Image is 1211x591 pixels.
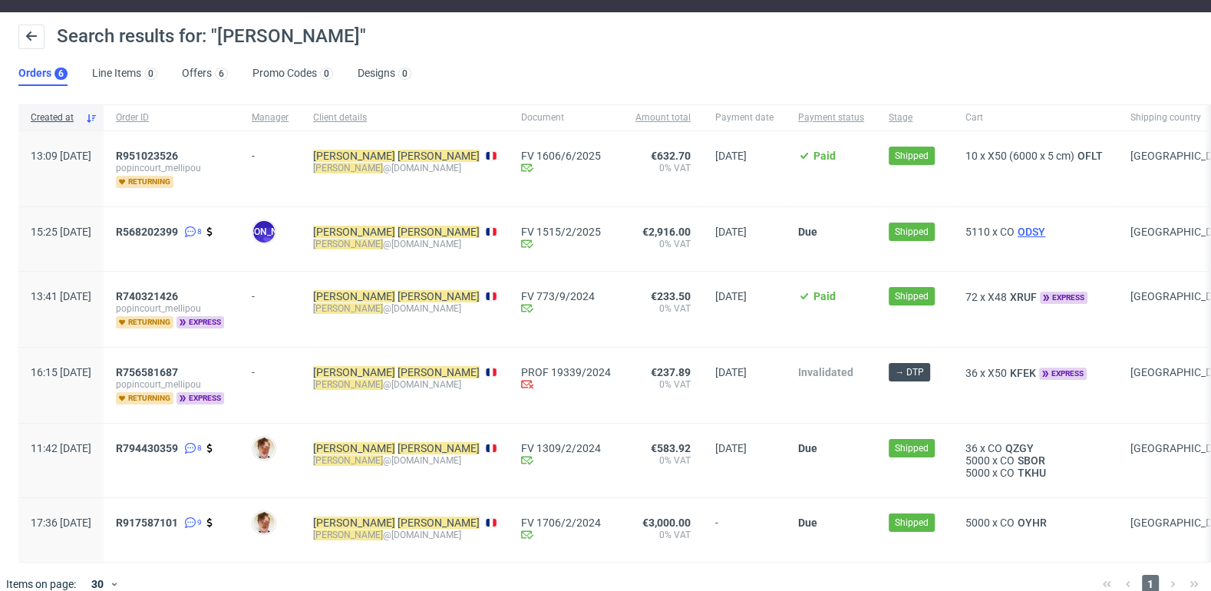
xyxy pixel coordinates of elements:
span: 15:25 [DATE] [31,226,91,238]
a: [PERSON_NAME] [PERSON_NAME] [313,290,480,302]
span: Shipped [895,289,929,303]
a: OFLT [1074,150,1106,162]
a: Promo Codes0 [252,61,333,86]
mark: [PERSON_NAME] [313,163,383,173]
div: x [965,454,1106,467]
a: FV 1309/2/2024 [521,442,611,454]
img: Bartosz Ossowski [253,437,275,459]
span: €2,916.00 [642,226,691,238]
span: [DATE] [715,226,747,238]
span: express [1040,292,1087,304]
a: [PERSON_NAME] [PERSON_NAME] [313,366,480,378]
a: XRUF [1007,291,1040,303]
span: R740321426 [116,290,178,302]
span: OYHR [1015,517,1050,529]
div: x [965,442,1106,454]
a: FV 1515/2/2025 [521,226,611,238]
a: FV 1706/2/2024 [521,517,611,529]
mark: [PERSON_NAME] [398,517,480,529]
a: PROF 19339/2024 [521,366,611,378]
span: express [177,392,224,404]
a: Designs0 [358,61,411,86]
mark: [PERSON_NAME] [313,150,395,162]
span: X50 [988,367,1007,379]
span: Cart [965,111,1106,124]
a: KFEK [1007,367,1039,379]
span: 0% VAT [635,162,691,174]
mark: [PERSON_NAME] [313,379,383,390]
div: 6 [219,68,224,79]
div: x [965,467,1106,479]
span: Shipped [895,441,929,455]
span: → DTP [895,365,924,379]
a: FV 1606/6/2025 [521,150,611,162]
span: [DATE] [715,290,747,302]
div: - [252,144,289,162]
span: CO [988,442,1002,454]
span: [DATE] [715,366,747,378]
div: @[DOMAIN_NAME] [313,529,497,541]
span: popincourt_mellipou [116,302,227,315]
mark: [PERSON_NAME] [398,442,480,454]
span: CO [1000,226,1015,238]
mark: [PERSON_NAME] [313,530,383,540]
span: Created at [31,111,79,124]
span: 5110 [965,226,990,238]
span: €237.89 [651,366,691,378]
span: 0% VAT [635,238,691,250]
span: Payment status [798,111,864,124]
span: Amount total [635,111,691,124]
span: CO [1000,517,1015,529]
div: @[DOMAIN_NAME] [313,454,497,467]
a: [PERSON_NAME] [PERSON_NAME] [313,150,480,162]
a: FV 773/9/2024 [521,290,611,302]
span: Due [798,442,817,454]
a: 8 [181,442,202,454]
span: returning [116,392,173,404]
span: SBOR [1015,454,1048,467]
a: R794430359 [116,442,181,454]
figcaption: [PERSON_NAME] [253,221,275,243]
span: 13:41 [DATE] [31,290,91,302]
span: 36 [965,442,978,454]
div: 6 [58,68,64,79]
div: x [965,517,1106,529]
a: [PERSON_NAME] [PERSON_NAME] [313,442,480,454]
div: @[DOMAIN_NAME] [313,378,497,391]
span: Payment date [715,111,774,124]
span: 36 [965,367,978,379]
mark: [PERSON_NAME] [313,226,395,238]
span: €233.50 [651,290,691,302]
span: Document [521,111,611,124]
mark: [PERSON_NAME] [313,290,395,302]
a: R568202399 [116,226,181,238]
a: TKHU [1015,467,1049,479]
a: R951023526 [116,150,181,162]
mark: [PERSON_NAME] [313,366,395,378]
mark: [PERSON_NAME] [313,455,383,466]
div: - [252,284,289,302]
mark: [PERSON_NAME] [313,517,395,529]
a: Offers6 [182,61,228,86]
span: [DATE] [715,442,747,454]
mark: [PERSON_NAME] [313,442,395,454]
span: 13:09 [DATE] [31,150,91,162]
span: 0% VAT [635,378,691,391]
a: 9 [181,517,202,529]
span: QZGY [1002,442,1037,454]
mark: [PERSON_NAME] [398,290,480,302]
span: 8 [197,226,202,238]
a: R917587101 [116,517,181,529]
div: @[DOMAIN_NAME] [313,162,497,174]
span: Paid [813,290,836,302]
span: express [1039,368,1087,380]
span: Client details [313,111,497,124]
div: x [965,226,1106,238]
span: express [177,316,224,329]
div: 0 [324,68,329,79]
span: 0% VAT [635,529,691,541]
span: Shipped [895,149,929,163]
span: Paid [813,150,836,162]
